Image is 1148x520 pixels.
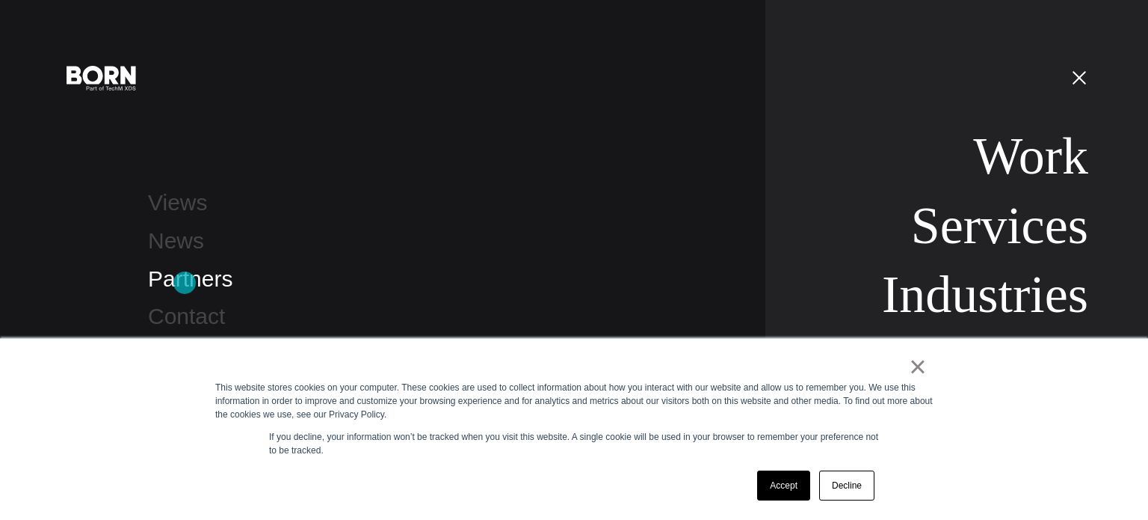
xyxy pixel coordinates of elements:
a: Industries [882,266,1088,323]
a: News [148,228,204,253]
p: If you decline, your information won’t be tracked when you visit this website. A single cookie wi... [269,430,879,457]
a: Partners [148,266,232,291]
a: Views [148,190,207,215]
a: × [909,360,927,373]
a: Contact [148,304,225,328]
a: About [957,334,1088,392]
a: Accept [757,471,810,501]
a: Decline [819,471,874,501]
div: This website stores cookies on your computer. These cookies are used to collect information about... [215,381,933,421]
button: Open [1061,61,1097,93]
a: Services [911,197,1088,254]
a: Work [973,127,1088,185]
